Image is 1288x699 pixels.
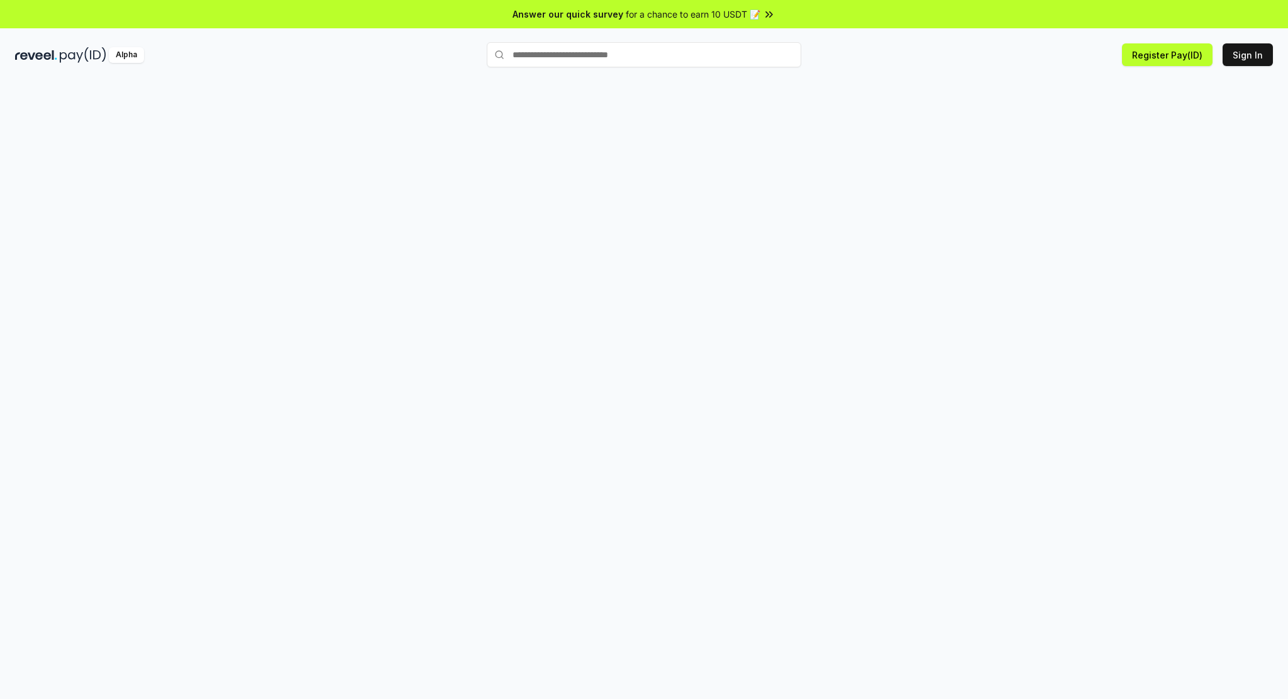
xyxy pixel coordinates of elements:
img: reveel_dark [15,47,57,63]
div: Alpha [109,47,144,63]
button: Register Pay(ID) [1122,43,1213,66]
span: Answer our quick survey [513,8,623,21]
img: pay_id [60,47,106,63]
span: for a chance to earn 10 USDT 📝 [626,8,760,21]
button: Sign In [1223,43,1273,66]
